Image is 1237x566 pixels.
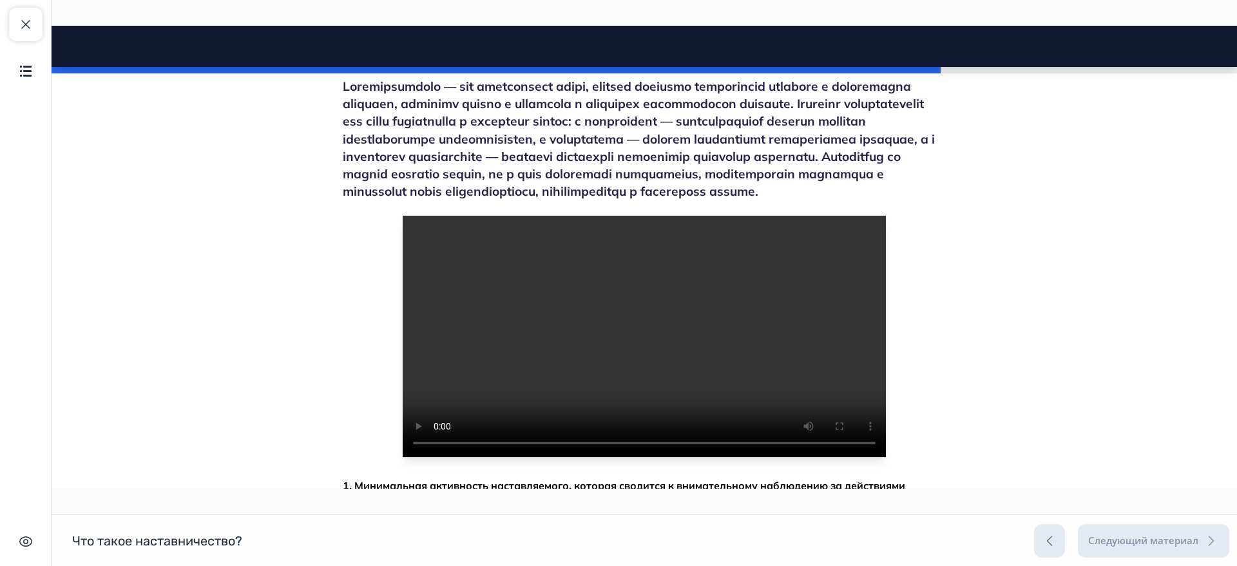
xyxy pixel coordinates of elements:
[291,453,854,482] span: 1. Минимальная активность наставляемого, которая сводится к внимательному наблюдению за действиям...
[72,533,242,549] h1: Что такое наставничество?
[18,63,34,79] img: Содержание
[52,26,1237,489] iframe: https://go.teachbase.ru/listeners/scorm_pack/course_sessions/preview/scorms/171227/launch?allow_f...
[18,534,34,549] img: Скрыть интерфейс
[291,53,883,173] span: Loremipsumdolo — sit ametconsect adipi, elitsed doeiusmo temporincid utlabore e doloremagna aliqu...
